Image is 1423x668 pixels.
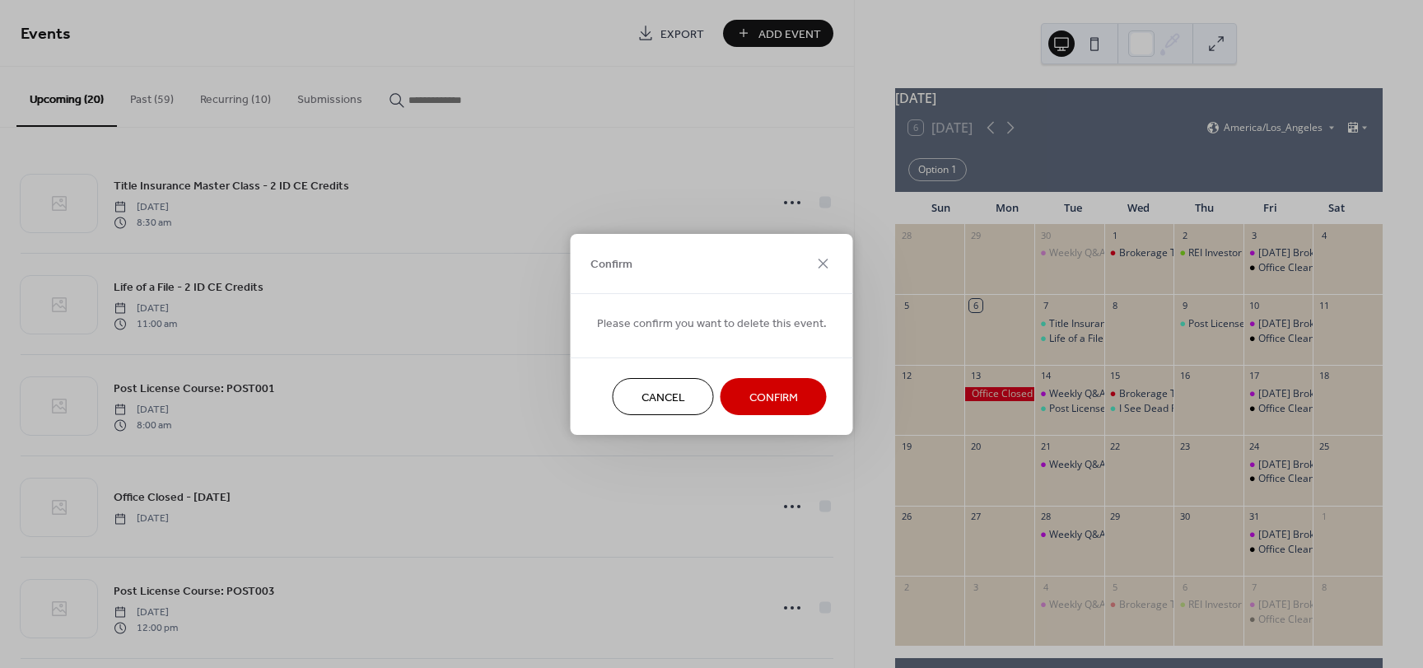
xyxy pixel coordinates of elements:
[590,256,632,273] span: Confirm
[749,389,798,406] span: Confirm
[642,389,685,406] span: Cancel
[613,378,714,415] button: Cancel
[721,378,827,415] button: Confirm
[597,315,827,332] span: Please confirm you want to delete this event.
